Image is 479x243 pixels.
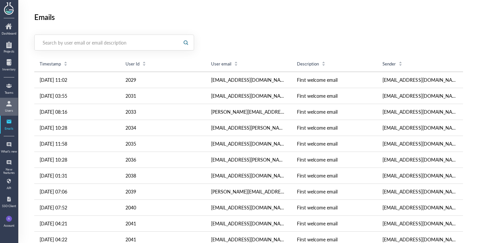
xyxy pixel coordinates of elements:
td: [EMAIL_ADDRESS][DOMAIN_NAME] [377,168,463,183]
td: [EMAIL_ADDRESS][PERSON_NAME][DOMAIN_NAME] [206,152,292,168]
td: 2033 [120,104,206,120]
span: User Id [125,61,139,67]
td: [EMAIL_ADDRESS][DOMAIN_NAME] [377,152,463,168]
a: Teams [1,80,17,97]
div: Users [1,109,17,112]
td: [DATE] 11:02 [34,72,120,88]
td: 2040 [120,199,206,215]
td: First welcome email [292,136,377,152]
td: 2034 [120,120,206,136]
a: Emails [1,116,17,133]
td: [DATE] 11:58 [34,136,120,152]
td: First welcome email [292,104,377,120]
i: icon: caret-down [234,63,238,65]
i: icon: caret-up [234,61,238,62]
td: [DATE] 03:55 [34,88,120,104]
td: [PERSON_NAME][EMAIL_ADDRESS][DOMAIN_NAME] [206,183,292,199]
td: [EMAIL_ADDRESS][DOMAIN_NAME] [206,199,292,215]
td: [EMAIL_ADDRESS][DOMAIN_NAME] [206,72,292,88]
td: [EMAIL_ADDRESS][DOMAIN_NAME] [377,183,463,199]
td: [EMAIL_ADDRESS][DOMAIN_NAME] [206,88,292,104]
td: First welcome email [292,88,377,104]
td: [EMAIL_ADDRESS][DOMAIN_NAME] [377,104,463,120]
td: First welcome email [292,199,377,215]
i: icon: caret-up [142,61,146,62]
a: SSO Client [1,194,17,210]
td: [EMAIL_ADDRESS][DOMAIN_NAME] [377,72,463,88]
td: [EMAIL_ADDRESS][DOMAIN_NAME] [377,120,463,136]
span: User email [211,61,231,67]
td: 2036 [120,152,206,168]
div: Inventory [1,68,17,71]
span: Sender [382,61,396,67]
td: [EMAIL_ADDRESS][DOMAIN_NAME] [377,199,463,215]
td: 2039 [120,183,206,199]
div: Sort [64,61,68,66]
div: Account [4,224,14,227]
a: Projects [1,39,17,56]
a: Users [1,98,17,115]
td: First welcome email [292,168,377,183]
td: [DATE] 10:28 [34,152,120,168]
i: icon: caret-up [399,61,402,62]
td: First welcome email [292,120,377,136]
td: [DATE] 08:16 [34,104,120,120]
td: [DATE] 04:21 [34,215,120,231]
div: Sort [398,61,402,66]
i: icon: caret-up [322,61,325,62]
a: API [1,176,17,192]
div: New features [1,168,17,175]
i: icon: caret-down [399,63,402,65]
td: 2035 [120,136,206,152]
td: First welcome email [292,72,377,88]
td: First welcome email [292,215,377,231]
a: Inventory [1,57,17,74]
i: icon: caret-down [322,63,325,65]
i: icon: caret-down [64,63,68,65]
td: 2029 [120,72,206,88]
div: Emails [1,127,17,130]
td: [EMAIL_ADDRESS][DOMAIN_NAME] [206,136,292,152]
td: [EMAIL_ADDRESS][DOMAIN_NAME] [206,168,292,183]
td: 2031 [120,88,206,104]
td: 2041 [120,215,206,231]
div: SSO Client [1,204,17,208]
a: Dashboard [1,21,17,38]
div: API [1,186,17,190]
td: [DATE] 10:28 [34,120,120,136]
a: New features [1,157,17,175]
td: 2038 [120,168,206,183]
div: Sort [234,61,238,66]
i: icon: caret-up [64,61,68,62]
a: What's new [1,139,17,156]
div: Teams [1,91,17,94]
span: JL [8,216,10,222]
td: First welcome email [292,183,377,199]
td: [PERSON_NAME][EMAIL_ADDRESS][PERSON_NAME][DOMAIN_NAME] [206,104,292,120]
td: [DATE] 07:06 [34,183,120,199]
div: Sort [142,61,146,66]
div: What's new [1,150,17,153]
td: First welcome email [292,152,377,168]
div: Emails [34,11,463,23]
td: [EMAIL_ADDRESS][DOMAIN_NAME] [377,215,463,231]
div: Projects [1,50,17,53]
td: [DATE] 01:31 [34,168,120,183]
td: [DATE] 07:52 [34,199,120,215]
td: [EMAIL_ADDRESS][DOMAIN_NAME] [377,88,463,104]
div: Dashboard [1,32,17,35]
td: [EMAIL_ADDRESS][DOMAIN_NAME] [206,215,292,231]
div: Sort [322,61,326,66]
span: Description [297,61,319,67]
span: Timestamp [40,61,61,67]
div: Search by user email or email description [43,39,171,46]
i: icon: caret-down [142,63,146,65]
td: [EMAIL_ADDRESS][DOMAIN_NAME] [377,136,463,152]
td: [EMAIL_ADDRESS][PERSON_NAME][DOMAIN_NAME] [206,120,292,136]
